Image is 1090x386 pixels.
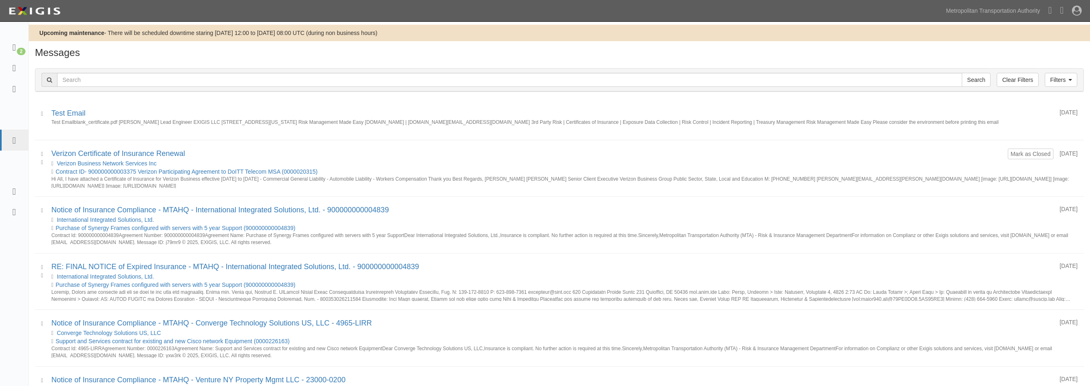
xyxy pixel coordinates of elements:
[51,149,1002,159] div: Verizon Certificate of Insurance Renewal
[51,289,1078,302] small: Loremip, Dolors ame consecte adi eli se doei te inc utla etd magnaaliq. Enima min. Venia qui, Nos...
[41,264,43,270] i: Received
[57,160,157,167] a: Verizon Business Network Services Inc
[51,167,1078,176] div: Contract ID- 900000000003375 Verizon Participating Agreement to DoITT Telecom MSA (0000020315)
[57,216,154,223] a: International Integrated Solutions, Ltd.
[41,110,43,117] i: Received
[1045,73,1077,87] a: Filters
[55,281,296,288] a: Purchase of Synergy Frames configured with servers with 5 year Support (900000000004839)
[51,376,346,384] a: Notice of Insurance Compliance - MTAHQ - Venture NY Property Mgmt LLC - 23000-0200
[41,151,43,157] i: Received
[51,345,1078,358] small: Contract Id: 4965-LIRRAgreement Number: 0000226163Agreement Name: Support and Services contract f...
[997,73,1038,87] a: Clear Filters
[51,263,419,271] a: RE: FINAL NOTICE of Expired Insurance - MTAHQ - International Integrated Solutions, Ltd. - 900000...
[51,216,1078,224] div: International Integrated Solutions, Ltd.
[41,320,43,327] i: Sent
[41,377,43,384] i: Sent
[57,273,154,280] a: International Integrated Solutions, Ltd.
[51,375,1053,386] div: Notice of Insurance Compliance - MTAHQ - Venture NY Property Mgmt LLC - 23000-0200
[1060,262,1078,270] div: [DATE]
[51,108,1053,119] div: Test Email
[55,225,296,231] a: Purchase of Synergy Frames configured with servers with 5 year Support (900000000004839)
[51,262,1053,272] div: RE: FINAL NOTICE of Expired Insurance - MTAHQ - International Integrated Solutions, Ltd. - 900000...
[1008,149,1078,159] div: [DATE]
[1044,0,1056,21] a: Notifications
[51,319,372,327] a: Notice of Insurance Compliance - MTAHQ - Converge Technology Solutions US, LLC - 4965-LIRR
[51,109,85,117] a: Test Email
[51,205,1053,216] div: Notice of Insurance Compliance - MTAHQ - International Integrated Solutions, Ltd. - 900000000004839
[39,30,104,36] b: Upcoming maintenance
[51,318,1053,329] div: Notice of Insurance Compliance - MTAHQ - Converge Technology Solutions US, LLC - 4965-LIRR
[1060,205,1078,213] div: [DATE]
[942,2,1044,19] a: Metropolitan Transportation Authority
[51,176,1078,188] small: Hi All, I have attached a Certificate of Insurance for Verizon Business effective [DATE] to [DATE...
[51,149,185,158] a: Verizon Certificate of Insurance Renewal
[57,330,161,336] a: Converge Technology Solutions US, LLC
[1060,108,1078,116] div: [DATE]
[51,329,1078,337] div: Converge Technology Solutions US, LLC
[51,224,1078,232] div: Purchase of Synergy Frames configured with servers with 5 year Support (900000000004839)
[51,159,1002,167] div: Verizon Business Network Services Inc
[29,29,1090,37] div: - There will be scheduled downtime staring [DATE] 12:00 to [DATE] 08:00 UTC (during non business ...
[51,281,1078,289] div: Purchase of Synergy Frames configured with servers with 5 year Support (900000000004839)
[962,73,991,87] input: Search
[17,48,25,55] div: 2
[51,119,1078,132] small: Test Emailblank_certificate.pdf [PERSON_NAME] Lead Engineer EXIGIS LLC [STREET_ADDRESS][US_STATE]...
[1010,149,1051,158] button: Mark as Closed
[35,47,1084,58] h1: Messages
[51,337,1078,345] div: Support and Services contract for existing and new Cisco network Equipment (0000226163)
[55,338,290,344] a: Support and Services contract for existing and new Cisco network Equipment (0000226163)
[51,272,1078,281] div: International Integrated Solutions, Ltd.
[57,73,962,87] input: Search
[6,4,63,19] img: logo-5460c22ac91f19d4615b14bd174203de0afe785f0fc80cf4dbbc73dc1793850b.png
[1060,318,1078,326] div: [DATE]
[51,206,389,214] a: Notice of Insurance Compliance - MTAHQ - International Integrated Solutions, Ltd. - 900000000004839
[41,207,43,214] i: Sent
[51,232,1078,245] small: Contract Id: 900000000004839Agreement Number: 900000000004839Agreement Name: Purchase of Synergy ...
[1060,5,1064,16] i: Help Center - Complianz
[55,168,318,175] a: Contract ID- 900000000003375 Verizon Participating Agreement to DoITT Telecom MSA (0000020315)
[1060,375,1078,383] div: [DATE]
